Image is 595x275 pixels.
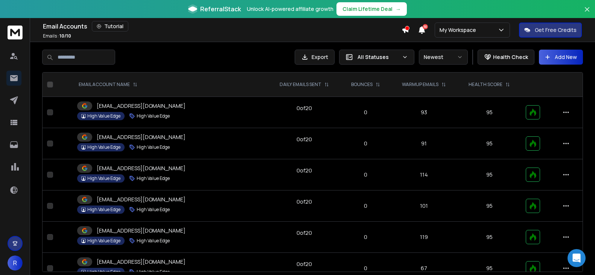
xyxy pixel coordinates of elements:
p: High Value Edge [137,113,170,119]
p: 0 [345,233,385,241]
p: [EMAIL_ADDRESS][DOMAIN_NAME] [97,258,186,266]
div: 0 of 20 [297,260,312,268]
span: → [396,5,401,13]
span: 50 [423,24,428,29]
p: 0 [345,171,385,178]
td: 93 [390,97,457,128]
p: High Value Edge [87,175,120,181]
p: [EMAIL_ADDRESS][DOMAIN_NAME] [97,227,186,234]
p: [EMAIL_ADDRESS][DOMAIN_NAME] [97,196,186,203]
p: High Value Edge [87,113,120,119]
p: My Workspace [440,26,479,34]
td: 91 [390,128,457,159]
button: Get Free Credits [519,23,582,38]
button: Claim Lifetime Deal→ [336,2,407,16]
p: 0 [345,264,385,272]
div: 0 of 20 [297,229,312,237]
p: DAILY EMAILS SENT [280,82,321,88]
span: ReferralStack [200,5,241,14]
p: Get Free Credits [535,26,577,34]
button: R [8,255,23,270]
p: High Value Edge [137,238,170,244]
p: High Value Edge [87,269,120,275]
p: High Value Edge [87,238,120,244]
button: Add New [539,50,583,65]
button: Export [295,50,335,65]
div: Open Intercom Messenger [568,249,586,267]
div: EMAIL ACCOUNT NAME [79,82,137,88]
p: High Value Edge [137,144,170,150]
td: 95 [457,190,521,222]
p: Emails : [43,33,71,39]
div: Email Accounts [43,21,402,32]
p: All Statuses [358,53,399,61]
td: 101 [390,190,457,222]
p: Health Check [493,53,528,61]
td: 119 [390,222,457,253]
button: Tutorial [92,21,128,32]
button: Newest [419,50,468,65]
p: [EMAIL_ADDRESS][DOMAIN_NAME] [97,165,186,172]
p: BOUNCES [351,82,373,88]
p: HEALTH SCORE [469,82,502,88]
td: 95 [457,159,521,190]
button: Close banner [582,5,592,23]
td: 95 [457,128,521,159]
p: WARMUP EMAILS [402,82,438,88]
p: High Value Edge [87,207,120,213]
button: Health Check [478,50,534,65]
div: 0 of 20 [297,167,312,174]
p: [EMAIL_ADDRESS][DOMAIN_NAME] [97,133,186,141]
div: 0 of 20 [297,136,312,143]
p: 0 [345,202,385,210]
p: High Value Edge [137,207,170,213]
p: 0 [345,140,385,147]
p: High Value Edge [87,144,120,150]
p: High Value Edge [137,269,170,275]
span: 10 / 10 [59,33,71,39]
p: Unlock AI-powered affiliate growth [247,5,333,13]
td: 95 [457,97,521,128]
p: High Value Edge [137,175,170,181]
div: 0 of 20 [297,104,312,112]
td: 95 [457,222,521,253]
div: 0 of 20 [297,198,312,205]
td: 114 [390,159,457,190]
p: 0 [345,109,385,116]
p: [EMAIL_ADDRESS][DOMAIN_NAME] [97,102,186,110]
